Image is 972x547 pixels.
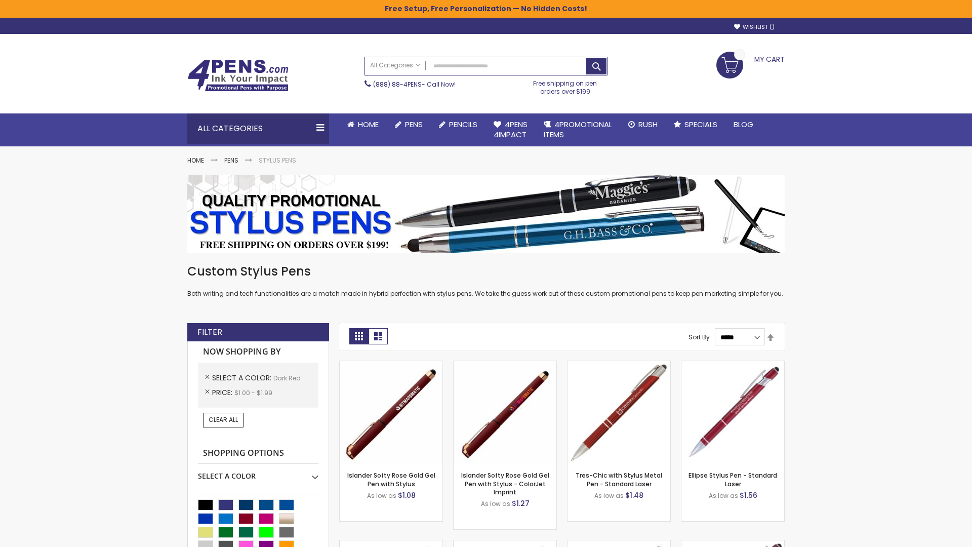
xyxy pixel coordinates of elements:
[576,471,662,488] a: Tres-Chic with Stylus Metal Pen - Standard Laser
[725,113,761,136] a: Blog
[688,471,777,488] a: Ellipse Stylus Pen - Standard Laser
[638,119,658,130] span: Rush
[212,387,234,398] span: Price
[523,75,608,96] div: Free shipping on pen orders over $199
[349,328,369,344] strong: Grid
[594,491,624,500] span: As low as
[568,361,670,369] a: Tres-Chic with Stylus Metal Pen - Standard Laser-Dark Red
[259,156,296,165] strong: Stylus Pens
[209,415,238,424] span: Clear All
[405,119,423,130] span: Pens
[187,59,289,92] img: 4Pens Custom Pens and Promotional Products
[709,491,738,500] span: As low as
[461,471,549,496] a: Islander Softy Rose Gold Gel Pen with Stylus - ColorJet Imprint
[187,263,785,280] h1: Custom Stylus Pens
[198,443,318,464] strong: Shopping Options
[187,156,204,165] a: Home
[373,80,456,89] span: - Call Now!
[481,499,510,508] span: As low as
[485,113,536,146] a: 4Pens4impact
[339,113,387,136] a: Home
[370,61,421,69] span: All Categories
[224,156,238,165] a: Pens
[340,361,442,369] a: Islander Softy Rose Gold Gel Pen with Stylus-Dark Red
[347,471,435,488] a: Islander Softy Rose Gold Gel Pen with Stylus
[666,113,725,136] a: Specials
[684,119,717,130] span: Specials
[536,113,620,146] a: 4PROMOTIONALITEMS
[568,361,670,464] img: Tres-Chic with Stylus Metal Pen - Standard Laser-Dark Red
[212,373,273,383] span: Select A Color
[620,113,666,136] a: Rush
[740,490,757,500] span: $1.56
[398,490,416,500] span: $1.08
[367,491,396,500] span: As low as
[681,361,784,464] img: Ellipse Stylus Pen - Standard Laser-Dark Red
[387,113,431,136] a: Pens
[234,388,272,397] span: $1.00 - $1.99
[187,175,785,253] img: Stylus Pens
[734,119,753,130] span: Blog
[187,263,785,298] div: Both writing and tech functionalities are a match made in hybrid perfection with stylus pens. We ...
[365,57,426,74] a: All Categories
[273,374,301,382] span: Dark Red
[688,333,710,341] label: Sort By
[454,361,556,464] img: Islander Softy Rose Gold Gel Pen with Stylus - ColorJet Imprint-Dark Red
[373,80,422,89] a: (888) 88-4PENS
[431,113,485,136] a: Pencils
[187,113,329,144] div: All Categories
[625,490,643,500] span: $1.48
[734,23,775,31] a: Wishlist
[454,361,556,369] a: Islander Softy Rose Gold Gel Pen with Stylus - ColorJet Imprint-Dark Red
[512,498,530,509] span: $1.27
[494,119,528,140] span: 4Pens 4impact
[340,361,442,464] img: Islander Softy Rose Gold Gel Pen with Stylus-Dark Red
[544,119,612,140] span: 4PROMOTIONAL ITEMS
[203,413,244,427] a: Clear All
[449,119,477,130] span: Pencils
[197,327,222,338] strong: Filter
[681,361,784,369] a: Ellipse Stylus Pen - Standard Laser-Dark Red
[358,119,379,130] span: Home
[198,464,318,481] div: Select A Color
[198,341,318,363] strong: Now Shopping by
